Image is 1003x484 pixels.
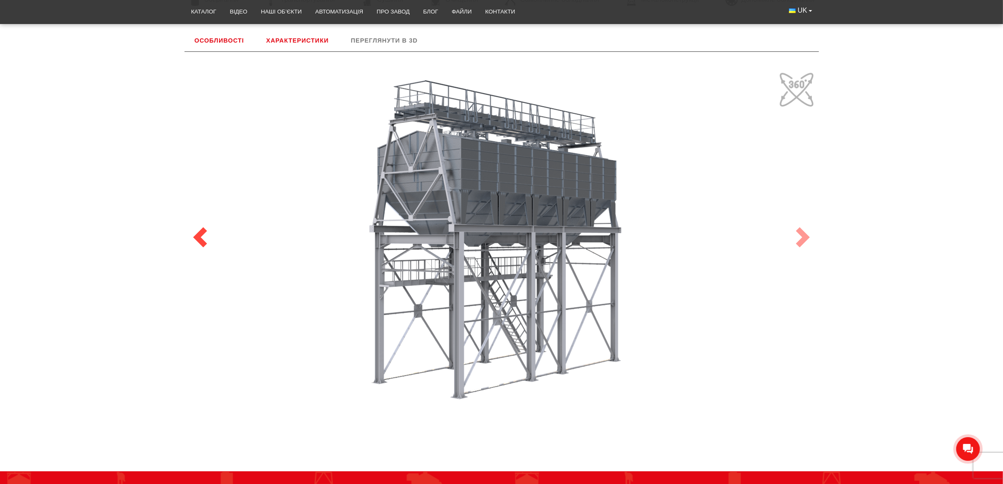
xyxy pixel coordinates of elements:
[308,3,370,21] a: Автоматизація
[479,3,522,21] a: Контакти
[789,8,796,13] img: Українська
[185,3,223,21] a: Каталог
[223,3,254,21] a: Відео
[798,6,807,15] span: UK
[256,30,339,51] a: Характеристики
[370,3,416,21] a: Про завод
[416,3,445,21] a: Блог
[341,30,428,51] a: Переглянути в 3D
[782,3,818,19] button: UK
[445,3,479,21] a: Файли
[185,30,254,51] a: Особливості
[254,3,308,21] a: Наші об’єкти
